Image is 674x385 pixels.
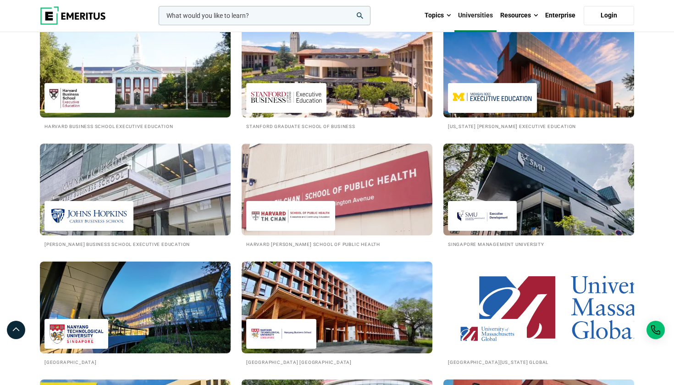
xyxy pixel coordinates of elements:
img: Universities We Work With [443,26,634,117]
a: Universities We Work With Nanyang Technological University Nanyang Business School [GEOGRAPHIC_DA... [242,262,432,366]
a: Universities We Work With Nanyang Technological University [GEOGRAPHIC_DATA] [40,262,231,366]
h2: Stanford Graduate School of Business [246,122,428,130]
a: Universities We Work With Harvard Business School Executive Education Harvard Business School Exe... [40,26,231,130]
img: Universities We Work With [40,262,231,353]
a: Login [584,6,634,25]
a: Universities We Work With Michigan Ross Executive Education [US_STATE] [PERSON_NAME] Executive Ed... [443,26,634,130]
img: Harvard Business School Executive Education [49,88,110,108]
a: Universities We Work With Singapore Management University Singapore Management University [443,144,634,248]
img: Stanford Graduate School of Business [251,88,322,108]
a: Universities We Work With Johns Hopkins Carey Business School Executive Education [PERSON_NAME] B... [40,144,231,248]
img: Universities We Work With [434,139,644,240]
img: Nanyang Technological University Nanyang Business School [251,324,312,344]
img: Universities We Work With [40,144,231,235]
h2: Harvard Business School Executive Education [44,122,226,130]
img: Michigan Ross Executive Education [453,88,532,108]
img: Nanyang Technological University [49,324,104,344]
a: Universities We Work With Stanford Graduate School of Business Stanford Graduate School of Business [242,26,432,130]
input: woocommerce-product-search-field-0 [159,6,370,25]
img: Harvard T.H. Chan School of Public Health [251,206,331,226]
img: University of Massachusetts Global [453,324,522,344]
a: Universities We Work With University of Massachusetts Global [GEOGRAPHIC_DATA][US_STATE] Global [443,262,634,366]
a: Universities We Work With Harvard T.H. Chan School of Public Health Harvard [PERSON_NAME] School ... [242,144,432,248]
img: Singapore Management University [453,206,512,226]
h2: [PERSON_NAME] Business School Executive Education [44,240,226,248]
h2: [GEOGRAPHIC_DATA] [GEOGRAPHIC_DATA] [246,358,428,366]
h2: Singapore Management University [448,240,630,248]
img: Johns Hopkins Carey Business School Executive Education [49,206,129,226]
img: Universities We Work With [242,26,432,117]
h2: [US_STATE] [PERSON_NAME] Executive Education [448,122,630,130]
h2: [GEOGRAPHIC_DATA][US_STATE] Global [448,358,630,366]
img: Universities We Work With [40,26,231,117]
h2: Harvard [PERSON_NAME] School of Public Health [246,240,428,248]
img: Universities We Work With [242,144,432,235]
h2: [GEOGRAPHIC_DATA] [44,358,226,366]
img: Universities We Work With [242,262,432,353]
img: Universities We Work With [443,262,634,353]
